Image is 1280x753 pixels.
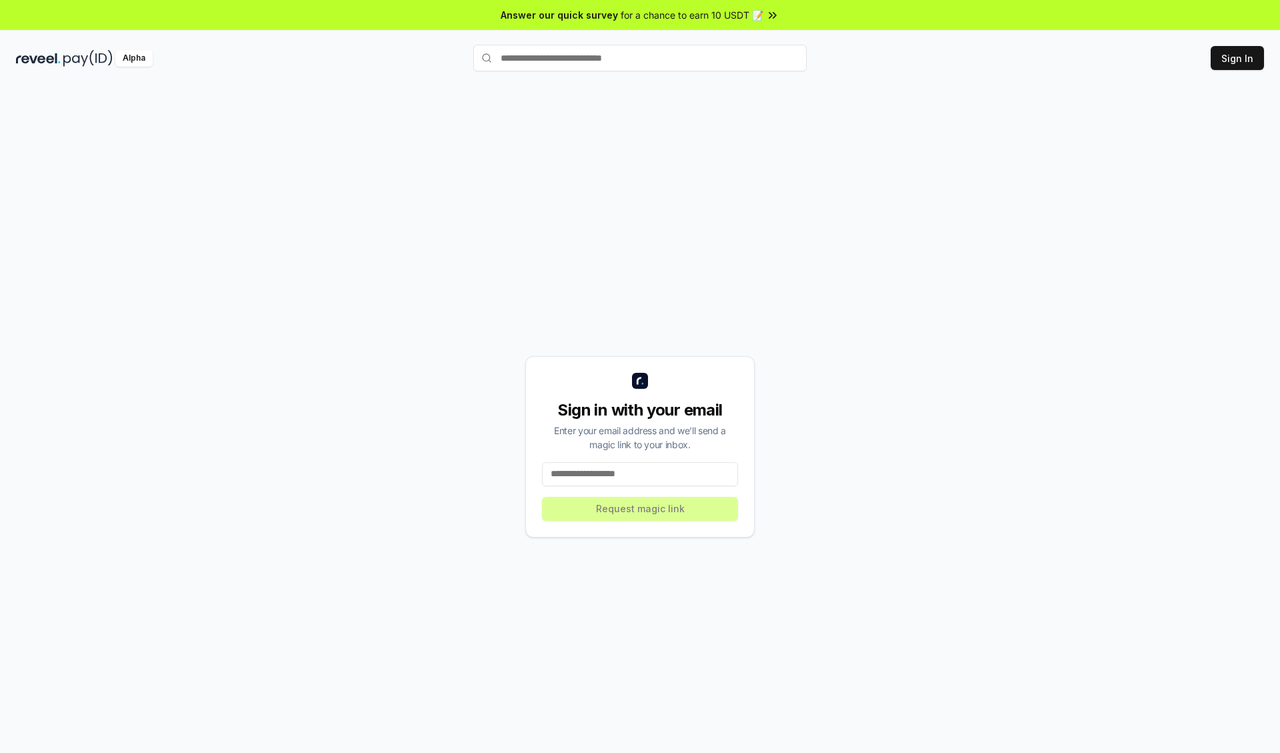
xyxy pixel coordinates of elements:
img: pay_id [63,50,113,67]
img: reveel_dark [16,50,61,67]
span: Answer our quick survey [501,8,618,22]
img: logo_small [632,373,648,389]
div: Alpha [115,50,153,67]
button: Sign In [1211,46,1264,70]
span: for a chance to earn 10 USDT 📝 [621,8,763,22]
div: Sign in with your email [542,400,738,421]
div: Enter your email address and we’ll send a magic link to your inbox. [542,424,738,452]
